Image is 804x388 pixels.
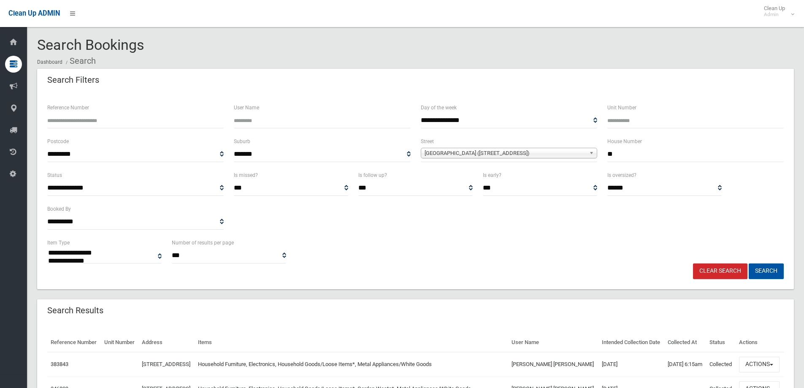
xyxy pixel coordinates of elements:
th: Unit Number [101,333,138,352]
th: Actions [736,333,784,352]
label: Is oversized? [607,171,636,180]
label: Reference Number [47,103,89,112]
label: Is early? [483,171,501,180]
label: House Number [607,137,642,146]
label: Is missed? [234,171,258,180]
label: Booked By [47,204,71,214]
label: Street [421,137,434,146]
a: Clear Search [693,263,747,279]
label: Number of results per page [172,238,234,247]
th: Intended Collection Date [598,333,664,352]
a: Dashboard [37,59,62,65]
label: Status [47,171,62,180]
th: Reference Number [47,333,101,352]
label: Day of the week [421,103,457,112]
label: Unit Number [607,103,636,112]
button: Actions [739,357,780,372]
a: [STREET_ADDRESS] [142,361,190,367]
button: Search [749,263,784,279]
a: 383843 [51,361,68,367]
th: Collected At [664,333,706,352]
label: Postcode [47,137,69,146]
li: Search [64,53,96,69]
td: Collected [706,352,736,377]
td: Household Furniture, Electronics, Household Goods/Loose Items*, Metal Appliances/White Goods [195,352,508,377]
span: Clean Up ADMIN [8,9,60,17]
td: [DATE] 6:15am [664,352,706,377]
span: [GEOGRAPHIC_DATA] ([STREET_ADDRESS]) [425,148,586,158]
span: Search Bookings [37,36,144,53]
td: [DATE] [598,352,664,377]
label: Is follow up? [358,171,387,180]
label: User Name [234,103,259,112]
label: Item Type [47,238,70,247]
header: Search Results [37,302,114,319]
small: Admin [764,11,785,18]
span: Clean Up [760,5,793,18]
label: Suburb [234,137,250,146]
th: Address [138,333,195,352]
th: Items [195,333,508,352]
td: [PERSON_NAME] [PERSON_NAME] [508,352,598,377]
header: Search Filters [37,72,109,88]
th: User Name [508,333,598,352]
th: Status [706,333,736,352]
